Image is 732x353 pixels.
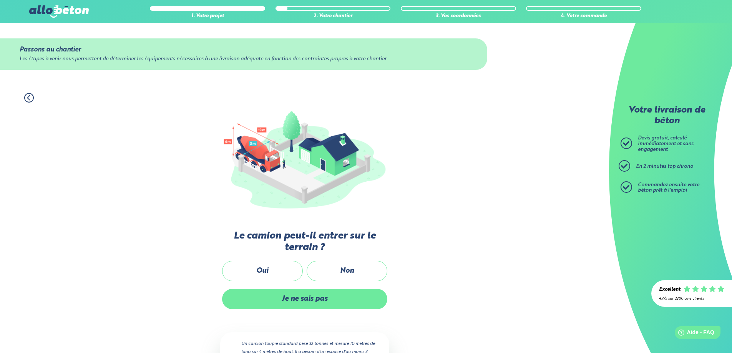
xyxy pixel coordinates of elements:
span: En 2 minutes top chrono [636,164,693,169]
div: 4.7/5 sur 2300 avis clients [659,297,724,301]
div: 1. Votre projet [150,13,265,19]
div: Excellent [659,287,681,293]
label: Oui [222,261,303,281]
p: Votre livraison de béton [622,105,711,126]
label: Non [307,261,387,281]
div: 2. Votre chantier [276,13,391,19]
iframe: Help widget launcher [664,323,724,345]
div: 4. Votre commande [526,13,641,19]
span: Devis gratuit, calculé immédiatement et sans engagement [638,136,694,152]
img: allobéton [29,5,88,18]
label: Je ne sais pas [222,289,387,309]
div: 3. Vos coordonnées [401,13,516,19]
span: Commandez ensuite votre béton prêt à l'emploi [638,182,699,193]
div: Passons au chantier [20,46,468,53]
label: Le camion peut-il entrer sur le terrain ? [220,230,389,253]
div: Les étapes à venir nous permettent de déterminer les équipements nécessaires à une livraison adéq... [20,56,468,62]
